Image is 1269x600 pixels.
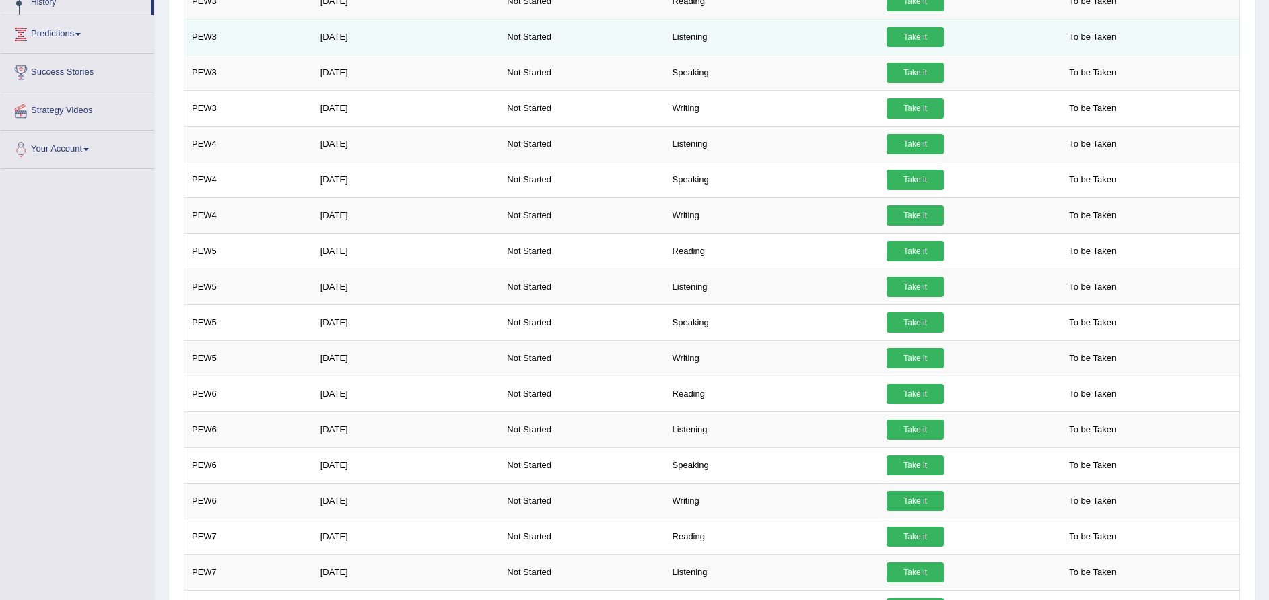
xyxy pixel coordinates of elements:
[500,376,664,411] td: Not Started
[1062,98,1123,119] span: To be Taken
[665,340,880,376] td: Writing
[1062,277,1123,297] span: To be Taken
[887,384,944,404] a: Take it
[1062,312,1123,333] span: To be Taken
[665,376,880,411] td: Reading
[665,19,880,55] td: Listening
[313,233,500,269] td: [DATE]
[184,197,313,233] td: PEW4
[1,15,154,49] a: Predictions
[887,134,944,154] a: Take it
[184,376,313,411] td: PEW6
[887,98,944,119] a: Take it
[313,554,500,590] td: [DATE]
[887,27,944,47] a: Take it
[665,304,880,340] td: Speaking
[313,90,500,126] td: [DATE]
[184,483,313,519] td: PEW6
[887,348,944,368] a: Take it
[500,90,664,126] td: Not Started
[1062,420,1123,440] span: To be Taken
[500,162,664,197] td: Not Started
[500,411,664,447] td: Not Started
[184,447,313,483] td: PEW6
[500,554,664,590] td: Not Started
[887,491,944,511] a: Take it
[665,233,880,269] td: Reading
[500,447,664,483] td: Not Started
[313,304,500,340] td: [DATE]
[1,54,154,88] a: Success Stories
[665,90,880,126] td: Writing
[184,90,313,126] td: PEW3
[1062,63,1123,83] span: To be Taken
[184,340,313,376] td: PEW5
[184,411,313,447] td: PEW6
[665,519,880,554] td: Reading
[184,126,313,162] td: PEW4
[313,483,500,519] td: [DATE]
[887,63,944,83] a: Take it
[184,233,313,269] td: PEW5
[313,519,500,554] td: [DATE]
[1062,384,1123,404] span: To be Taken
[500,19,664,55] td: Not Started
[500,126,664,162] td: Not Started
[665,269,880,304] td: Listening
[500,483,664,519] td: Not Started
[184,519,313,554] td: PEW7
[313,340,500,376] td: [DATE]
[313,269,500,304] td: [DATE]
[1062,134,1123,154] span: To be Taken
[1062,527,1123,547] span: To be Taken
[1062,491,1123,511] span: To be Taken
[887,277,944,297] a: Take it
[184,269,313,304] td: PEW5
[500,197,664,233] td: Not Started
[184,55,313,90] td: PEW3
[1062,348,1123,368] span: To be Taken
[313,197,500,233] td: [DATE]
[184,304,313,340] td: PEW5
[313,447,500,483] td: [DATE]
[1062,455,1123,475] span: To be Taken
[313,126,500,162] td: [DATE]
[313,411,500,447] td: [DATE]
[665,554,880,590] td: Listening
[665,411,880,447] td: Listening
[1062,27,1123,47] span: To be Taken
[1062,562,1123,582] span: To be Taken
[887,241,944,261] a: Take it
[184,554,313,590] td: PEW7
[665,126,880,162] td: Listening
[1,92,154,126] a: Strategy Videos
[665,483,880,519] td: Writing
[184,162,313,197] td: PEW4
[887,170,944,190] a: Take it
[184,19,313,55] td: PEW3
[665,197,880,233] td: Writing
[1062,241,1123,261] span: To be Taken
[665,162,880,197] td: Speaking
[887,420,944,440] a: Take it
[887,312,944,333] a: Take it
[500,233,664,269] td: Not Started
[500,55,664,90] td: Not Started
[665,55,880,90] td: Speaking
[887,527,944,547] a: Take it
[887,205,944,226] a: Take it
[1062,205,1123,226] span: To be Taken
[887,562,944,582] a: Take it
[1062,170,1123,190] span: To be Taken
[500,340,664,376] td: Not Started
[313,19,500,55] td: [DATE]
[313,162,500,197] td: [DATE]
[313,55,500,90] td: [DATE]
[1,131,154,164] a: Your Account
[500,269,664,304] td: Not Started
[500,304,664,340] td: Not Started
[887,455,944,475] a: Take it
[313,376,500,411] td: [DATE]
[665,447,880,483] td: Speaking
[500,519,664,554] td: Not Started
